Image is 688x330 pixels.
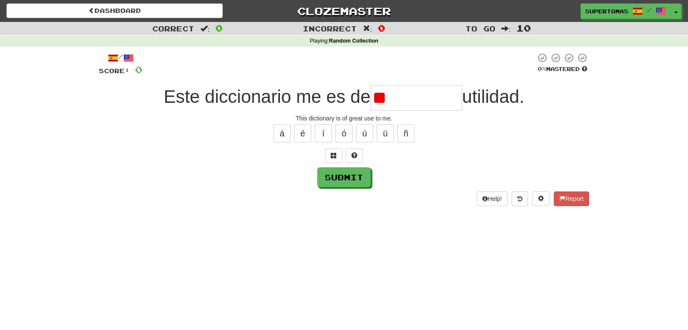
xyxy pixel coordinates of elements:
[397,124,415,142] button: ñ
[215,23,223,33] span: 0
[346,148,363,163] button: Single letter hint - you only get 1 per sentence and score half the points! alt+h
[152,24,194,33] span: Correct
[329,38,378,44] strong: Random Collection
[537,65,546,72] span: 0 %
[135,64,142,75] span: 0
[536,65,589,73] div: Mastered
[363,25,372,32] span: :
[647,7,651,13] span: /
[315,124,332,142] button: í
[325,148,342,163] button: Switch sentence to multiple choice alt+p
[580,3,671,19] a: SuperTomas /
[335,124,353,142] button: ó
[512,191,528,206] button: Round history (alt+y)
[585,7,628,15] span: SuperTomas
[462,86,525,107] span: utilidad.
[99,67,130,74] span: Score:
[273,124,291,142] button: á
[200,25,210,32] span: :
[6,3,223,18] a: Dashboard
[164,86,371,107] span: Este diccionario me es de
[516,23,531,33] span: 10
[317,167,371,187] button: Submit
[356,124,373,142] button: ú
[465,24,495,33] span: To go
[554,191,589,206] button: Report
[378,23,385,33] span: 0
[99,52,142,63] div: /
[377,124,394,142] button: ü
[99,114,589,123] div: This dictionary is of great use to me.
[294,124,311,142] button: é
[477,191,507,206] button: Help!
[236,3,452,19] a: Clozemaster
[501,25,511,32] span: :
[303,24,357,33] span: Incorrect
